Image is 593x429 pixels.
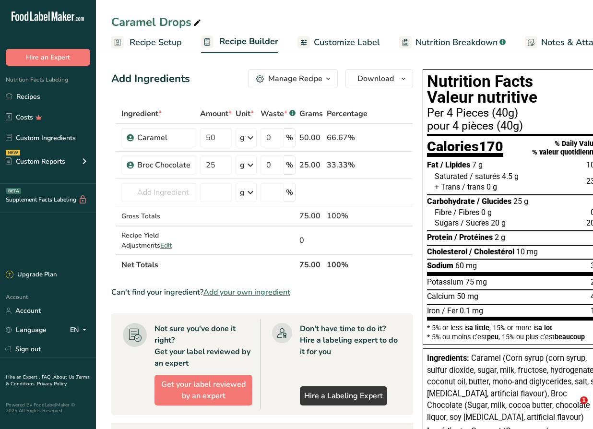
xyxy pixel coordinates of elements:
[345,69,413,88] button: Download
[555,333,585,341] span: beaucoup
[159,379,248,402] span: Get your label reviewed by an expert
[121,211,196,221] div: Gross Totals
[454,233,493,242] span: / Protéines
[236,108,254,119] span: Unit
[299,210,323,222] div: 75.00
[481,208,492,217] span: 0 g
[495,233,505,242] span: 2 g
[415,36,498,49] span: Nutrition Breakdown
[427,197,475,206] span: Carbohydrate
[357,73,394,84] span: Download
[462,182,485,191] span: / trans
[427,160,439,169] span: Fat
[299,108,323,119] span: Grams
[427,306,440,315] span: Iron
[491,218,506,227] span: 20 g
[460,306,483,315] span: 0.1 mg
[200,108,232,119] span: Amount
[453,208,479,217] span: / Fibres
[477,197,511,206] span: / Glucides
[427,233,452,242] span: Protein
[6,156,65,167] div: Custom Reports
[6,374,40,381] a: Hire an Expert .
[502,172,519,181] span: 4.5 g
[70,324,90,336] div: EN
[201,31,278,54] a: Recipe Builder
[268,73,322,84] div: Manage Recipe
[160,241,172,250] span: Edit
[580,396,588,404] span: 1
[111,286,413,298] div: Can't find your ingredient?
[6,374,90,387] a: Terms & Conditions .
[6,150,20,155] div: NEW
[6,49,90,66] button: Hire an Expert
[219,35,278,48] span: Recipe Builder
[111,13,203,31] div: Caramel Drops
[111,71,190,87] div: Add Ingredients
[435,182,460,191] span: + Trans
[240,159,245,171] div: g
[427,354,469,363] span: Ingredients:
[297,32,380,53] a: Customize Label
[399,32,506,53] a: Nutrition Breakdown
[130,36,182,49] span: Recipe Setup
[261,108,296,119] div: Waste
[111,32,182,53] a: Recipe Setup
[6,322,47,338] a: Language
[469,324,489,332] span: a little
[327,132,368,143] div: 66.67%
[435,218,459,227] span: Sugars
[299,159,323,171] div: 25.00
[435,208,451,217] span: Fibre
[6,270,57,280] div: Upgrade Plan
[327,210,368,222] div: 100%
[314,36,380,49] span: Customize Label
[119,254,297,274] th: Net Totals
[560,396,583,419] iframe: Intercom live chat
[240,132,245,143] div: g
[435,172,468,181] span: Saturated
[300,386,387,405] a: Hire a Labeling Expert
[299,132,323,143] div: 50.00
[487,333,498,341] span: peu
[327,108,368,119] span: Percentage
[154,323,252,369] div: Not sure you've done it right? Get your label reviewed by an expert
[137,159,190,171] div: Broc Chocolate
[300,323,402,357] div: Don't have time to do it? Hire a labeling expert to do it for you
[299,235,323,246] div: 0
[486,182,497,191] span: 0 g
[240,187,245,198] div: g
[6,402,90,414] div: Powered By FoodLabelMaker © 2025 All Rights Reserved
[248,69,338,88] button: Manage Recipe
[137,132,190,143] div: Caramel
[472,160,483,169] span: 7 g
[538,324,552,332] span: a lot
[470,172,500,181] span: / saturés
[325,254,369,274] th: 100%
[203,286,290,298] span: Add your own ingredient
[154,375,252,405] button: Get your label reviewed by an expert
[442,306,458,315] span: / Fer
[121,230,196,250] div: Recipe Yield Adjustments
[37,381,67,387] a: Privacy Policy
[297,254,325,274] th: 75.00
[513,197,528,206] span: 25 g
[121,183,196,202] input: Add Ingredient
[516,247,538,256] span: 10 mg
[427,140,503,157] div: Calories
[469,247,514,256] span: / Cholestérol
[121,108,162,119] span: Ingredient
[479,138,503,155] span: 170
[427,292,455,301] span: Calcium
[427,277,463,286] span: Potassium
[455,261,477,270] span: 60 mg
[53,374,76,381] a: About Us .
[327,159,368,171] div: 33.33%
[440,160,470,169] span: / Lipides
[465,277,487,286] span: 75 mg
[42,374,53,381] a: FAQ .
[461,218,489,227] span: / Sucres
[427,247,467,256] span: Cholesterol
[427,261,453,270] span: Sodium
[6,188,21,194] div: BETA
